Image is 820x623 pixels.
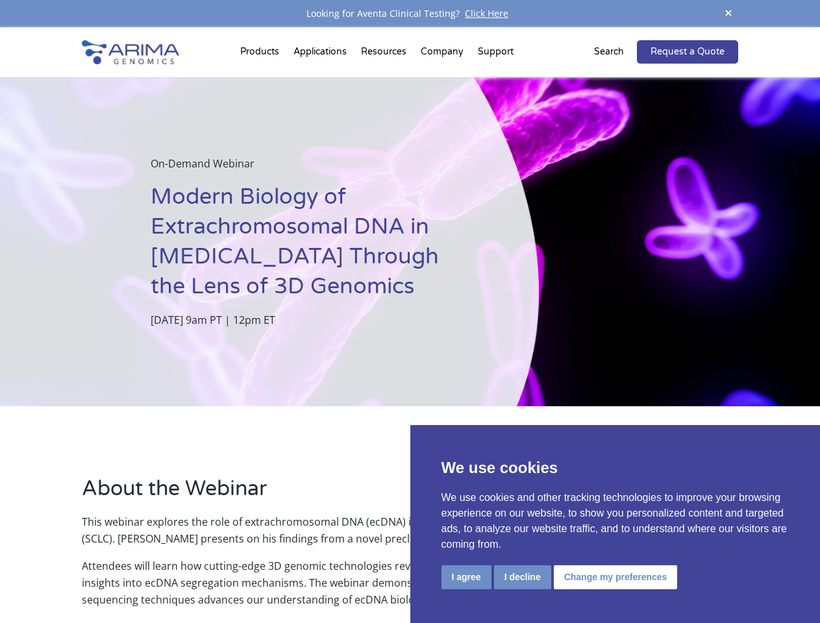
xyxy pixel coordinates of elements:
p: Attendees will learn how cutting-edge 3D genomic technologies reveal crucial interactions between... [82,557,738,608]
h2: About the Webinar [82,474,738,513]
button: Change my preferences [554,565,678,589]
button: I agree [441,565,491,589]
button: I decline [494,565,551,589]
div: Looking for Aventa Clinical Testing? [82,5,738,22]
p: Search [594,43,624,60]
a: Request a Quote [637,40,738,64]
p: We use cookies and other tracking technologies to improve your browsing experience on our website... [441,490,789,552]
p: We use cookies [441,456,789,480]
a: Click Here [460,7,514,19]
p: This webinar explores the role of extrachromosomal DNA (ecDNA) in [MEDICAL_DATA] biology, with a ... [82,513,738,557]
h1: Modern Biology of Extrachromosomal DNA in [MEDICAL_DATA] Through the Lens of 3D Genomics [151,182,473,311]
p: [DATE] 9am PT | 12pm ET [151,311,473,328]
img: Arima-Genomics-logo [82,40,179,64]
p: On-Demand Webinar [151,155,473,182]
